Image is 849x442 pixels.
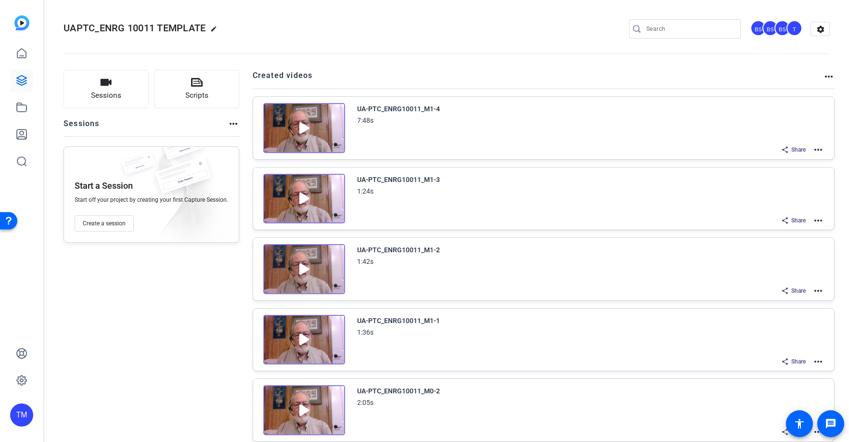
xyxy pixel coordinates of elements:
[812,356,824,367] mat-icon: more_horiz
[83,220,126,227] span: Create a session
[825,418,836,429] mat-icon: message
[64,118,100,136] h2: Sessions
[228,118,239,130] mat-icon: more_horiz
[10,403,33,427] div: TM
[185,90,208,101] span: Scripts
[811,22,830,37] mat-icon: settings
[147,156,219,204] img: fake-session.png
[75,215,134,232] button: Create a session
[357,103,440,115] div: UA-PTC_ENRG10011_M1-4
[210,26,222,37] mat-icon: edit
[357,115,373,126] div: 7:48s
[794,418,805,429] mat-icon: accessibility
[156,132,209,168] img: fake-session.png
[263,315,345,365] img: Creator Project Thumbnail
[774,20,791,37] ngx-avatar: Brandon Simmons
[774,20,790,36] div: BS
[91,90,121,101] span: Sessions
[791,358,806,365] span: Share
[263,174,345,224] img: Creator Project Thumbnail
[357,244,440,256] div: UA-PTC_ENRG10011_M1-2
[263,385,345,435] img: Creator Project Thumbnail
[357,385,440,397] div: UA-PTC_ENRG10011_M0-2
[786,20,803,37] ngx-avatar: Tim Marietta
[762,20,779,37] ngx-avatar: Brian Sly
[812,285,824,297] mat-icon: more_horiz
[791,287,806,295] span: Share
[357,256,373,267] div: 1:42s
[357,174,440,185] div: UA-PTC_ENRG10011_M1-3
[263,103,345,153] img: Creator Project Thumbnail
[154,70,240,108] button: Scripts
[750,20,767,37] ngx-avatar: Bradley Spinsby
[253,70,823,89] h2: Created videos
[64,22,206,34] span: UAPTC_ENRG 10011 TEMPLATE
[75,196,228,204] span: Start off your project by creating your first Capture Session.
[263,244,345,294] img: Creator Project Thumbnail
[357,315,440,326] div: UA-PTC_ENRG10011_M1-1
[357,326,373,338] div: 1:36s
[357,397,373,408] div: 2:05s
[791,217,806,224] span: Share
[646,23,733,35] input: Search
[141,144,234,247] img: embarkstudio-empty-session.png
[357,185,373,197] div: 1:24s
[750,20,766,36] div: BS
[117,153,160,181] img: fake-session.png
[791,146,806,154] span: Share
[812,144,824,156] mat-icon: more_horiz
[823,71,835,82] mat-icon: more_horiz
[14,15,29,30] img: blue-gradient.svg
[762,20,778,36] div: BS
[75,180,133,192] p: Start a Session
[786,20,802,36] div: T
[64,70,149,108] button: Sessions
[812,215,824,226] mat-icon: more_horiz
